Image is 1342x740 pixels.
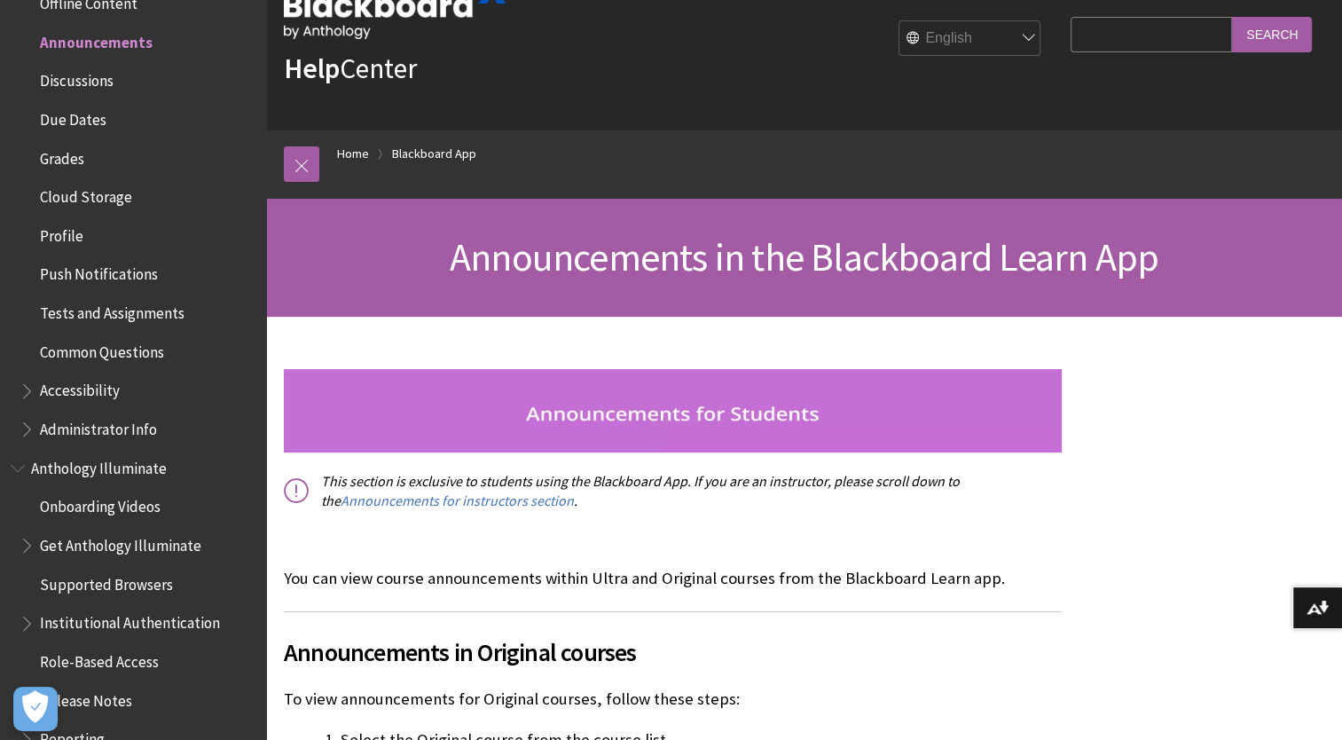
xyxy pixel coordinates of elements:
[40,28,153,51] span: Announcements
[284,471,1062,511] p: This section is exclusive to students using the Blackboard App. If you are an instructor, please ...
[40,492,161,516] span: Onboarding Videos
[337,143,369,165] a: Home
[40,686,132,710] span: Release Notes
[40,376,120,400] span: Accessibility
[40,647,159,671] span: Role-Based Access
[284,51,417,86] a: HelpCenter
[31,453,167,477] span: Anthology Illuminate
[40,570,173,594] span: Supported Browsers
[13,687,58,731] button: Open Preferences
[40,221,83,245] span: Profile
[284,369,1062,453] img: announcements_students
[284,688,1062,711] p: To view announcements for Original courses, follow these steps:
[392,143,476,165] a: Blackboard App
[40,260,158,284] span: Push Notifications
[341,492,574,510] a: Announcements for instructors section
[40,66,114,90] span: Discussions
[450,232,1158,281] span: Announcements in the Blackboard Learn App
[40,298,184,322] span: Tests and Assignments
[284,567,1062,590] p: You can view course announcements within Ultra and Original courses from the Blackboard Learn app.
[40,182,132,206] span: Cloud Storage
[40,337,164,361] span: Common Questions
[40,531,201,555] span: Get Anthology Illuminate
[40,609,220,633] span: Institutional Authentication
[284,634,1062,671] span: Announcements in Original courses
[1232,17,1312,51] input: Search
[40,414,157,438] span: Administrator Info
[284,51,340,86] strong: Help
[899,21,1041,57] select: Site Language Selector
[40,144,84,168] span: Grades
[40,105,106,129] span: Due Dates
